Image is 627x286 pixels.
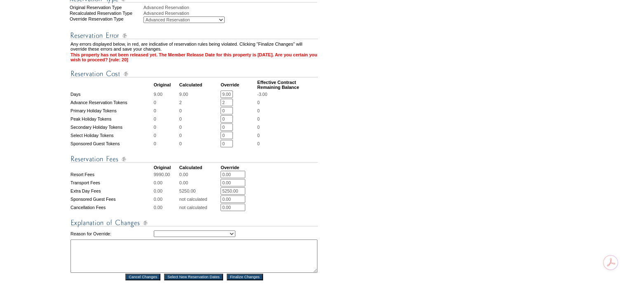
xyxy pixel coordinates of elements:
[154,140,178,147] td: 0
[70,132,153,139] td: Select Holiday Tokens
[70,195,153,203] td: Sponsored Guest Fees
[257,108,260,113] span: 0
[179,179,220,186] td: 0.00
[257,133,260,138] span: 0
[70,107,153,114] td: Primary Holiday Tokens
[70,123,153,131] td: Secondary Holiday Tokens
[179,99,220,106] td: 2
[154,99,178,106] td: 0
[179,107,220,114] td: 0
[221,165,256,170] td: Override
[70,30,318,41] img: Reservation Errors
[257,100,260,105] span: 0
[179,140,220,147] td: 0
[221,80,256,90] td: Override
[154,91,178,98] td: 9.00
[179,171,220,178] td: 0.00
[70,179,153,186] td: Transport Fees
[154,132,178,139] td: 0
[179,123,220,131] td: 0
[179,165,220,170] td: Calculated
[70,91,153,98] td: Days
[70,69,318,79] img: Reservation Cost
[179,187,220,195] td: 5250.00
[179,80,220,90] td: Calculated
[154,179,178,186] td: 0.00
[154,107,178,114] td: 0
[70,52,318,62] td: This property has not been released yet. The Member Release Date for this property is [DATE]. Are...
[70,16,143,23] div: Override Reservation Type
[154,204,178,211] td: 0.00
[125,274,160,280] input: Cancel Changes
[154,171,178,178] td: 9990.00
[70,42,318,51] td: Any errors displayed below, in red, are indicative of reservation rules being violated. Clicking ...
[70,99,153,106] td: Advance Reservation Tokens
[70,140,153,147] td: Sponsored Guest Tokens
[179,91,220,98] td: 9.00
[179,195,220,203] td: not calculated
[154,165,178,170] td: Original
[154,123,178,131] td: 0
[70,229,153,239] td: Reason for Override:
[143,5,319,10] div: Advanced Reservation
[257,80,318,90] td: Effective Contract Remaining Balance
[257,125,260,130] span: 0
[257,92,267,97] span: -3.00
[70,11,143,16] div: Recalculated Reservation Type
[154,187,178,195] td: 0.00
[179,132,220,139] td: 0
[70,154,318,164] img: Reservation Fees
[227,274,263,280] input: Finalize Changes
[70,218,318,228] img: Explanation of Changes
[70,5,143,10] div: Original Reservation Type
[257,141,260,146] span: 0
[154,195,178,203] td: 0.00
[70,115,153,123] td: Peak Holiday Tokens
[70,171,153,178] td: Resort Fees
[154,80,178,90] td: Original
[154,115,178,123] td: 0
[70,204,153,211] td: Cancellation Fees
[257,116,260,121] span: 0
[70,187,153,195] td: Extra Day Fees
[179,204,220,211] td: not calculated
[179,115,220,123] td: 0
[143,11,319,16] div: Advanced Reservation
[164,274,223,280] input: Select New Reservation Dates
